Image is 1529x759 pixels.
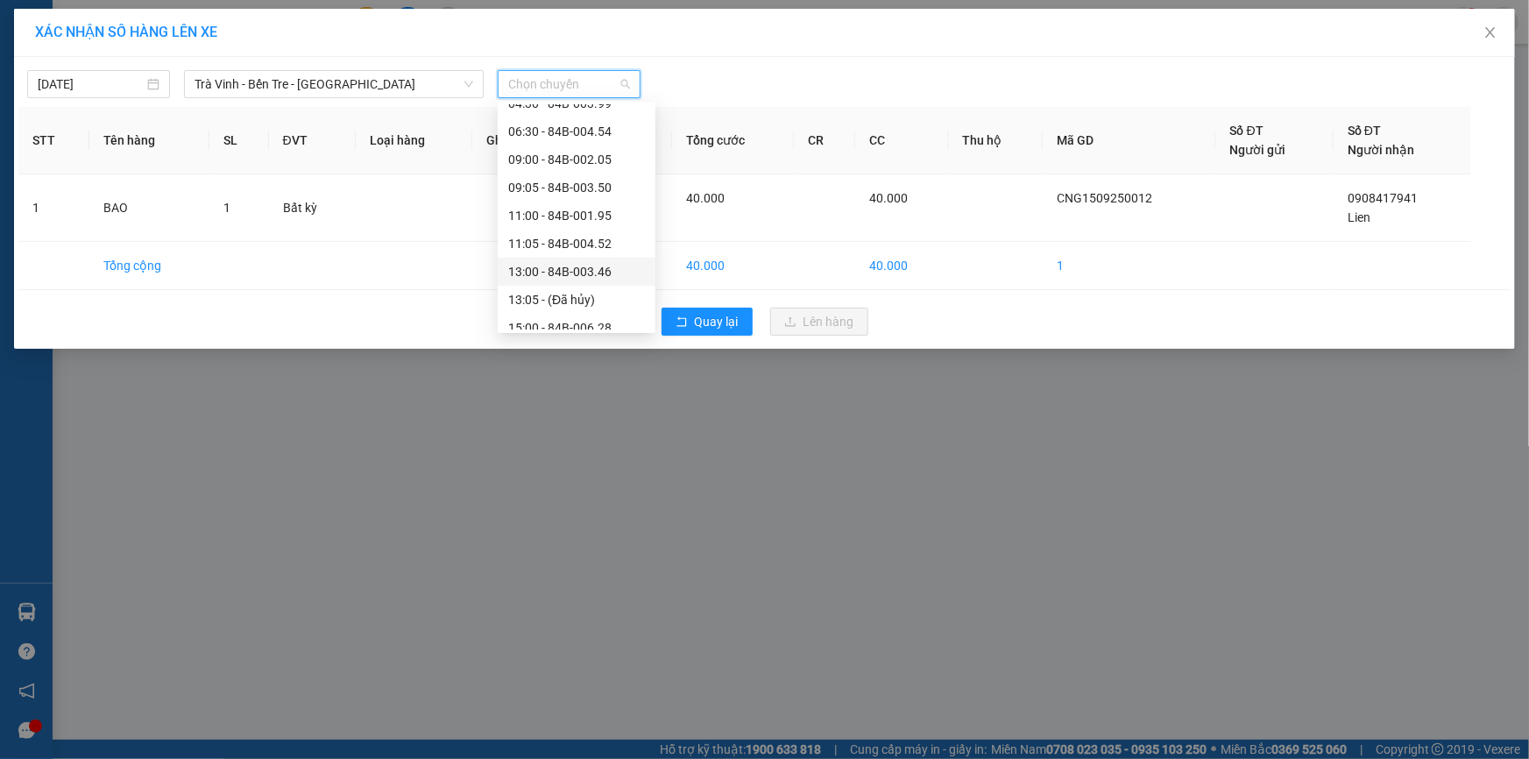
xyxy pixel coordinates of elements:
[794,107,855,174] th: CR
[18,107,89,174] th: STT
[855,107,948,174] th: CC
[89,242,209,290] td: Tổng cộng
[508,262,645,281] div: 13:00 - 84B-003.46
[1043,242,1215,290] td: 1
[770,308,868,336] button: uploadLên hàng
[89,107,209,174] th: Tên hàng
[15,15,155,36] div: Cầu Ngang
[1348,143,1414,157] span: Người nhận
[35,24,217,40] span: XÁC NHẬN SỐ HÀNG LÊN XE
[1466,9,1515,58] button: Close
[472,107,570,174] th: Ghi chú
[15,36,155,57] div: [PERSON_NAME]
[89,174,209,242] td: BAO
[1483,25,1497,39] span: close
[269,174,356,242] td: Bất kỳ
[18,174,89,242] td: 1
[1230,143,1286,157] span: Người gửi
[13,110,158,131] div: 20.000
[662,308,753,336] button: rollbackQuay lại
[508,122,645,141] div: 06:30 - 84B-004.54
[167,75,345,100] div: 0912867746
[508,178,645,197] div: 09:05 - 84B-003.50
[195,71,473,97] span: Trà Vinh - Bến Tre - Sài Gòn
[167,15,345,54] div: [GEOGRAPHIC_DATA]
[38,74,144,94] input: 15/09/2025
[1348,210,1370,224] span: Lien
[949,107,1044,174] th: Thu hộ
[508,234,645,253] div: 11:05 - 84B-004.52
[167,15,209,33] span: Nhận:
[686,191,725,205] span: 40.000
[1348,124,1381,138] span: Số ĐT
[167,54,345,75] div: THƯ
[1348,191,1418,205] span: 0908417941
[356,107,472,174] th: Loại hàng
[869,191,908,205] span: 40.000
[269,107,356,174] th: ĐVT
[223,201,230,215] span: 1
[1230,124,1264,138] span: Số ĐT
[676,316,688,330] span: rollback
[672,242,794,290] td: 40.000
[855,242,948,290] td: 40.000
[508,290,645,309] div: 13:05 - (Đã hủy)
[508,206,645,225] div: 11:00 - 84B-001.95
[15,17,42,35] span: Gửi:
[1057,191,1152,205] span: CNG1509250012
[209,107,268,174] th: SL
[508,150,645,169] div: 09:00 - 84B-002.05
[508,318,645,337] div: 15:00 - 84B-006.28
[1043,107,1215,174] th: Mã GD
[508,71,630,97] span: Chọn chuyến
[13,112,40,131] span: CR :
[695,312,739,331] span: Quay lại
[672,107,794,174] th: Tổng cước
[464,79,474,89] span: down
